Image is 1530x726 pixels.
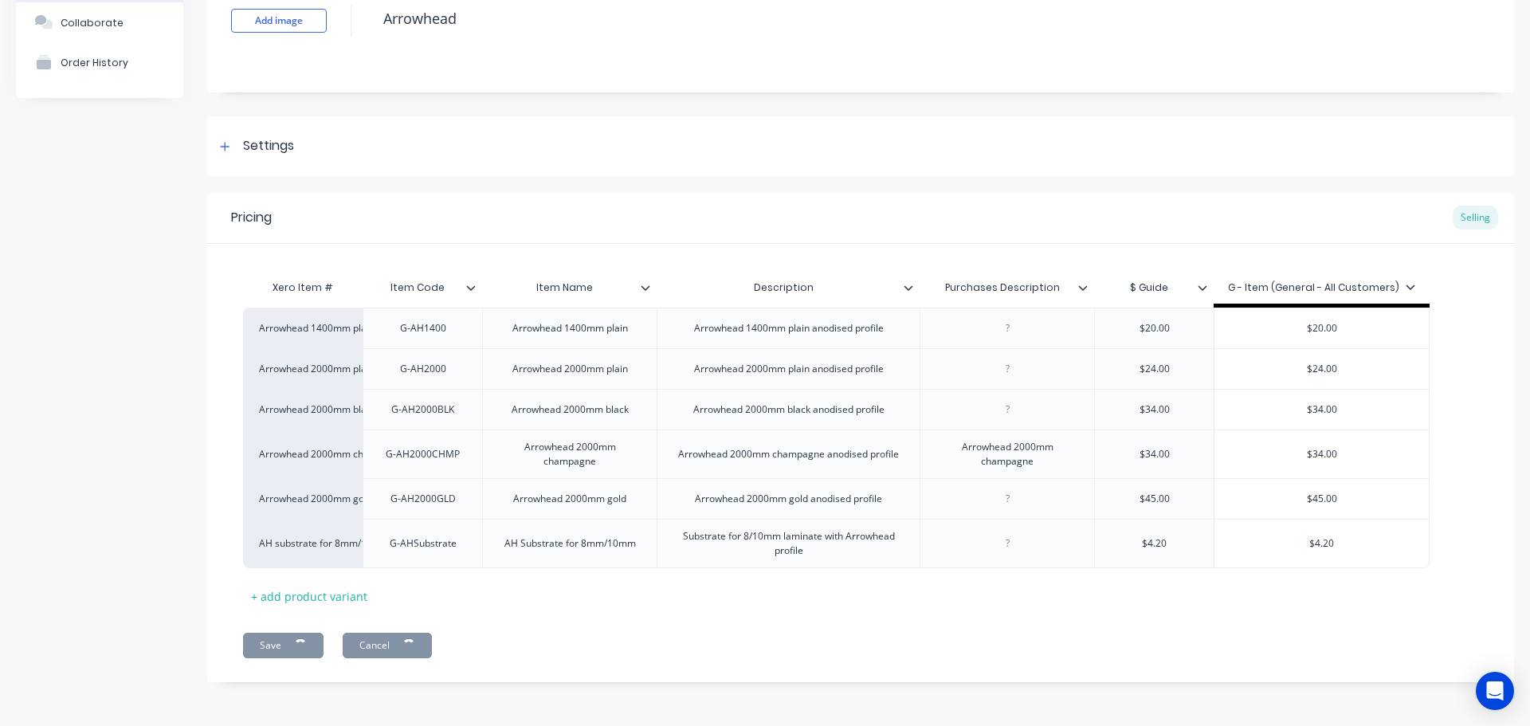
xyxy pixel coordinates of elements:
div: + add product variant [243,584,375,609]
div: Purchases Description [920,272,1094,304]
div: Arrowhead 2000mm plain anodised profile [681,359,896,379]
div: $45.00 [1214,479,1429,519]
div: Item Code [363,268,473,308]
div: Arrowhead 2000mm black [259,402,347,417]
div: Arrowhead 2000mm plain [500,359,641,379]
div: Purchases Description [920,268,1085,308]
div: Arrowhead 2000mm champagneG-AH2000CHMPArrowhead 2000mm champagneArrowhead 2000mm champagne anodis... [243,430,1430,478]
div: Arrowhead 2000mm gold [259,492,347,506]
div: Item Name [482,272,657,304]
div: Arrowhead 2000mm black anodised profile [681,399,897,420]
div: $ Guide [1094,272,1214,304]
div: $20.00 [1214,308,1429,348]
div: Arrowhead 2000mm champagne [259,447,347,461]
div: Arrowhead 2000mm champagne [489,437,650,472]
div: Arrowhead 2000mm plain [259,362,347,376]
div: $34.00 [1214,390,1429,430]
div: G-AH2000BLK [379,399,467,420]
div: AH substrate for 8mm/10mm [259,536,347,551]
div: Item Name [482,268,647,308]
div: $24.00 [1115,359,1195,379]
div: Arrowhead 1400mm plain anodised profile [681,318,896,339]
div: G-AHSubstrate [377,533,469,554]
div: Arrowhead 2000mm champagne anodised profile [665,444,912,465]
div: $4.20 [1115,533,1195,554]
div: $ Guide [1094,268,1204,308]
div: G-AH2000CHMP [373,444,473,465]
button: Order History [16,42,183,82]
div: Arrowhead 1400mm plain [259,321,347,336]
div: $34.00 [1115,444,1195,465]
div: AH Substrate for 8mm/10mm [492,533,649,554]
div: Xero Item # [243,272,363,304]
div: $34.00 [1115,399,1195,420]
div: G-AH2000 [383,359,463,379]
div: Arrowhead 2000mm plainG-AH2000Arrowhead 2000mm plainArrowhead 2000mm plain anodised profile$24.00... [243,348,1430,389]
div: G-AH1400 [383,318,463,339]
button: Add image [231,9,327,33]
button: Collaborate [16,2,183,42]
div: $34.00 [1214,434,1429,474]
div: Selling [1453,206,1498,230]
div: $4.20 [1214,524,1429,563]
div: $45.00 [1115,489,1195,509]
div: Arrowhead 2000mm black [499,399,641,420]
div: Description [657,272,920,304]
div: Arrowhead 1400mm plainG-AH1400Arrowhead 1400mm plainArrowhead 1400mm plain anodised profile$20.00... [243,308,1430,348]
div: Arrowhead 2000mm goldG-AH2000GLDArrowhead 2000mm goldArrowhead 2000mm gold anodised profile$45.00... [243,478,1430,519]
div: Pricing [231,208,272,227]
div: G - Item (General - All Customers) [1228,281,1415,295]
div: AH substrate for 8mm/10mmG-AHSubstrateAH Substrate for 8mm/10mmSubstrate for 8/10mm laminate with... [243,519,1430,568]
div: Open Intercom Messenger [1476,672,1514,710]
div: Arrowhead 2000mm gold anodised profile [682,489,895,509]
div: $20.00 [1115,318,1195,339]
div: Settings [243,136,294,156]
div: Arrowhead 2000mm blackG-AH2000BLKArrowhead 2000mm blackArrowhead 2000mm black anodised profile$34... [243,389,1430,430]
div: $24.00 [1214,349,1429,389]
div: Description [657,268,910,308]
div: Arrowhead 2000mm champagne [927,437,1088,472]
button: Save [243,633,324,658]
div: Arrowhead 1400mm plain [500,318,641,339]
div: G-AH2000GLD [378,489,469,509]
div: Item Code [363,272,482,304]
div: Collaborate [61,17,124,29]
button: Cancel [343,633,432,658]
div: Substrate for 8/10mm laminate with Arrowhead profile [664,526,913,561]
div: Arrowhead 2000mm gold [500,489,639,509]
div: Order History [61,57,128,69]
